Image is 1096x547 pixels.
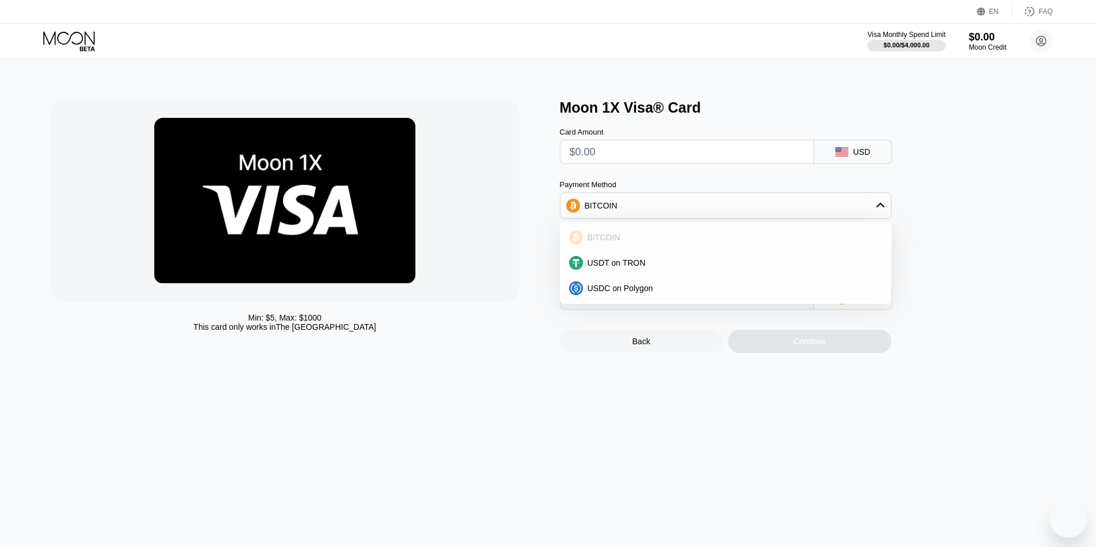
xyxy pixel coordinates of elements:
div: This card only works in The [GEOGRAPHIC_DATA] [194,322,376,332]
iframe: Кнопка запуска окна обмена сообщениями [1050,501,1087,538]
div: Back [560,330,723,353]
div: BITCOIN [560,194,891,217]
div: USDC on Polygon [563,277,888,300]
div: Moon Credit [969,43,1006,51]
div: Moon 1X Visa® Card [560,99,1057,116]
div: $0.00Moon Credit [969,31,1006,51]
div: USD [853,147,871,157]
div: $0.00 / $4,000.00 [883,42,930,49]
span: USDT on TRON [588,258,646,267]
input: $0.00 [570,140,804,163]
div: Payment Method [560,180,891,189]
div: $0.00 [969,31,1006,43]
div: EN [989,8,999,16]
div: Visa Monthly Spend Limit$0.00/$4,000.00 [867,31,945,51]
div: EN [977,6,1012,17]
div: Min: $ 5 , Max: $ 1000 [248,313,321,322]
div: BITCOIN [585,201,618,210]
div: Visa Monthly Spend Limit [867,31,945,39]
span: USDC on Polygon [588,284,653,293]
div: Card Amount [560,128,814,136]
div: BITCOIN [563,226,888,249]
div: USDT on TRON [563,251,888,274]
div: FAQ [1039,8,1053,16]
div: Back [632,337,650,346]
span: BITCOIN [588,233,621,242]
div: FAQ [1012,6,1053,17]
